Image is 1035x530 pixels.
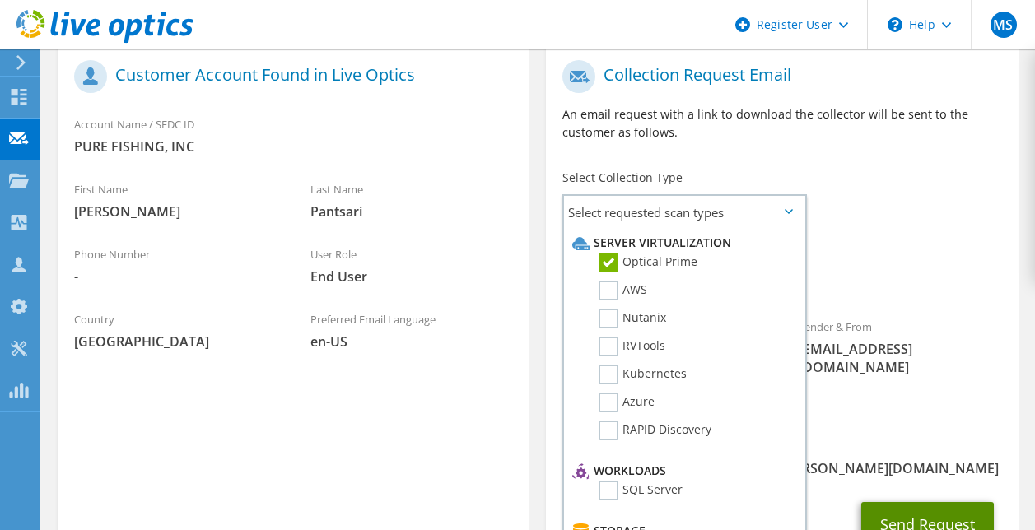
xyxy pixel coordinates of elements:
[782,309,1019,384] div: Sender & From
[599,421,711,440] label: RAPID Discovery
[310,267,514,286] span: End User
[74,202,277,221] span: [PERSON_NAME]
[564,196,804,229] span: Select requested scan types
[599,481,683,500] label: SQL Server
[294,172,530,229] div: Last Name
[294,237,530,294] div: User Role
[599,393,655,412] label: Azure
[294,302,530,359] div: Preferred Email Language
[991,12,1017,38] span: MS
[546,309,782,421] div: To
[599,253,697,272] label: Optical Prime
[58,172,294,229] div: First Name
[310,202,514,221] span: Pantsari
[562,60,993,93] h1: Collection Request Email
[74,332,277,351] span: [GEOGRAPHIC_DATA]
[568,461,796,481] li: Workloads
[546,429,1018,486] div: CC & Reply To
[310,332,514,351] span: en-US
[562,105,1001,142] p: An email request with a link to download the collector will be sent to the customer as follows.
[568,233,796,253] li: Server Virtualization
[599,281,647,300] label: AWS
[799,340,1002,376] span: [EMAIL_ADDRESS][DOMAIN_NAME]
[58,237,294,294] div: Phone Number
[599,365,687,384] label: Kubernetes
[562,170,683,186] label: Select Collection Type
[74,60,505,93] h1: Customer Account Found in Live Optics
[74,137,513,156] span: PURE FISHING, INC
[74,267,277,286] span: -
[888,17,902,32] svg: \n
[58,107,529,164] div: Account Name / SFDC ID
[599,337,665,356] label: RVTools
[58,302,294,359] div: Country
[546,235,1018,301] div: Requested Collections
[599,309,666,328] label: Nutanix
